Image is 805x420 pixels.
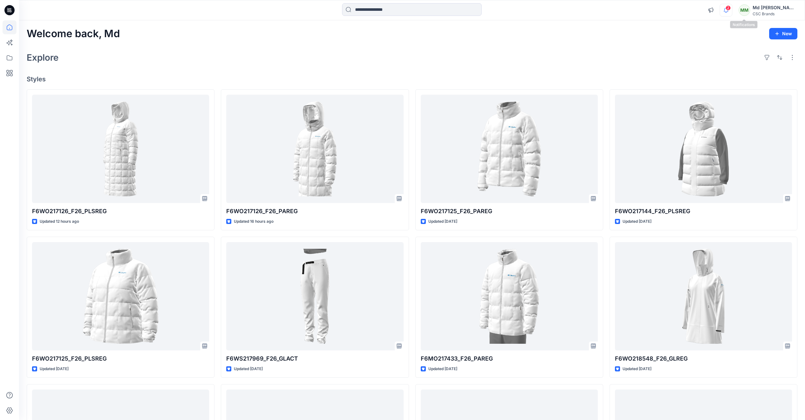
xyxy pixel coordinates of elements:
[234,366,263,372] p: Updated [DATE]
[226,242,403,350] a: F6WS217969_F26_GLACT
[27,28,120,40] h2: Welcome back, Md
[32,95,209,203] a: F6WO217126_F26_PLSREG
[753,11,797,16] div: CSC Brands
[623,218,651,225] p: Updated [DATE]
[32,354,209,363] p: F6WO217125_F26_PLSREG
[421,242,598,350] a: F6MO217433_F26_PAREG
[40,366,69,372] p: Updated [DATE]
[226,354,403,363] p: F6WS217969_F26_GLACT
[234,218,274,225] p: Updated 16 hours ago
[769,28,797,39] button: New
[428,366,457,372] p: Updated [DATE]
[615,95,792,203] a: F6WO217144_F26_PLSREG
[615,242,792,350] a: F6WO218548_F26_GLREG
[27,52,59,63] h2: Explore
[32,242,209,350] a: F6WO217125_F26_PLSREG
[421,95,598,203] a: F6WO217125_F26_PAREG
[753,4,797,11] div: Md [PERSON_NAME]
[226,95,403,203] a: F6WO217126_F26_PAREG
[421,354,598,363] p: F6MO217433_F26_PAREG
[623,366,651,372] p: Updated [DATE]
[40,218,79,225] p: Updated 12 hours ago
[226,207,403,216] p: F6WO217126_F26_PAREG
[32,207,209,216] p: F6WO217126_F26_PLSREG
[428,218,457,225] p: Updated [DATE]
[615,354,792,363] p: F6WO218548_F26_GLREG
[739,4,750,16] div: MM
[421,207,598,216] p: F6WO217125_F26_PAREG
[27,75,797,83] h4: Styles
[615,207,792,216] p: F6WO217144_F26_PLSREG
[726,5,731,10] span: 2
